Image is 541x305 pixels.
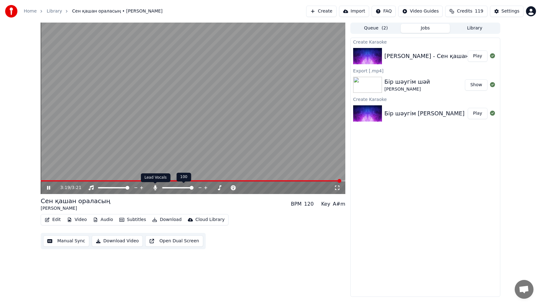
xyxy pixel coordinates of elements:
[24,8,162,14] nav: breadcrumb
[321,200,330,208] div: Key
[502,8,519,14] div: Settings
[291,200,301,208] div: BPM
[457,8,472,14] span: Credits
[141,173,171,182] div: Lead Vocals
[351,95,500,103] div: Create Karaoke
[72,8,162,14] span: Сен қашан ораласың • [PERSON_NAME]
[333,200,345,208] div: A#m
[47,8,62,14] a: Library
[468,108,487,119] button: Play
[64,215,89,224] button: Video
[60,185,70,191] span: 3:19
[306,6,337,17] button: Create
[304,200,314,208] div: 120
[384,86,430,92] div: [PERSON_NAME]
[445,6,487,17] button: Credits119
[384,52,500,60] div: [PERSON_NAME] - Сен қашан ораласың
[145,235,203,247] button: Open Dual Screen
[195,217,224,223] div: Cloud Library
[90,215,116,224] button: Audio
[72,185,81,191] span: 3:21
[351,38,500,45] div: Create Karaoke
[60,185,75,191] div: /
[475,8,483,14] span: 119
[117,215,148,224] button: Subtitles
[450,24,499,33] button: Library
[5,5,18,18] img: youka
[465,79,487,91] button: Show
[177,173,191,181] div: 100
[398,6,443,17] button: Video Guides
[41,205,110,212] div: [PERSON_NAME]
[351,67,500,74] div: Export [.mp4]
[42,215,63,224] button: Edit
[24,8,37,14] a: Home
[43,235,89,247] button: Manual Sync
[92,235,143,247] button: Download Video
[372,6,396,17] button: FAQ
[351,24,401,33] button: Queue
[382,25,388,31] span: ( 2 )
[384,109,465,118] div: Бір шәугім [PERSON_NAME]
[515,280,533,299] a: Open chat
[339,6,369,17] button: Import
[41,197,110,205] div: Сен қашан ораласың
[468,50,487,62] button: Play
[490,6,523,17] button: Settings
[384,77,430,86] div: Бір шәугім шәй
[150,215,184,224] button: Download
[401,24,450,33] button: Jobs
